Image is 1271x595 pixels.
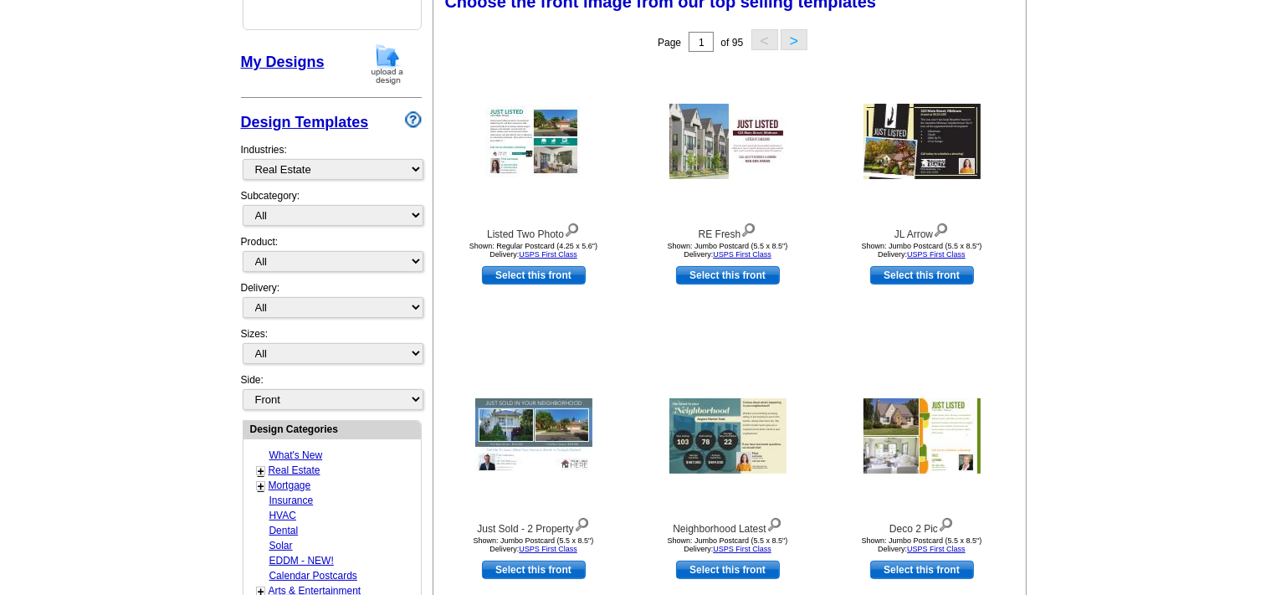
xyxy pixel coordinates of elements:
[442,536,626,553] div: Shown: Jumbo Postcard (5.5 x 8.5") Delivery:
[486,105,582,177] img: Listed Two Photo
[442,219,626,242] div: Listed Two Photo
[720,37,743,49] span: of 95
[241,188,422,234] div: Subcategory:
[241,372,422,412] div: Side:
[241,326,422,372] div: Sizes:
[269,540,293,551] a: Solar
[269,525,299,536] a: Dental
[669,104,787,179] img: RE Fresh
[669,398,787,474] img: Neighborhood Latest
[870,561,974,579] a: use this design
[574,514,590,532] img: view design details
[269,555,334,567] a: EDDM - NEW!
[405,111,422,128] img: design-wizard-help-icon.png
[519,250,577,259] a: USPS First Class
[258,464,264,478] a: +
[269,510,296,521] a: HVAC
[766,514,782,532] img: view design details
[907,250,966,259] a: USPS First Class
[830,514,1014,536] div: Deco 2 Pic
[243,421,421,437] div: Design Categories
[676,266,780,285] a: use this design
[636,219,820,242] div: RE Fresh
[830,219,1014,242] div: JL Arrow
[269,480,311,491] a: Mortgage
[830,242,1014,259] div: Shown: Jumbo Postcard (5.5 x 8.5") Delivery:
[241,280,422,326] div: Delivery:
[676,561,780,579] a: use this design
[864,398,981,474] img: Deco 2 Pic
[241,54,325,70] a: My Designs
[907,545,966,553] a: USPS First Class
[830,536,1014,553] div: Shown: Jumbo Postcard (5.5 x 8.5") Delivery:
[658,37,681,49] span: Page
[751,29,778,50] button: <
[241,234,422,280] div: Product:
[636,514,820,536] div: Neighborhood Latest
[241,114,369,131] a: Design Templates
[864,104,981,179] img: JL Arrow
[870,266,974,285] a: use this design
[442,242,626,259] div: Shown: Regular Postcard (4.25 x 5.6") Delivery:
[366,43,409,85] img: upload-design
[636,536,820,553] div: Shown: Jumbo Postcard (5.5 x 8.5") Delivery:
[636,242,820,259] div: Shown: Jumbo Postcard (5.5 x 8.5") Delivery:
[258,480,264,493] a: +
[482,266,586,285] a: use this design
[781,29,807,50] button: >
[564,219,580,238] img: view design details
[442,514,626,536] div: Just Sold - 2 Property
[241,134,422,188] div: Industries:
[475,398,592,474] img: Just Sold - 2 Property
[936,206,1271,595] iframe: LiveChat chat widget
[269,449,323,461] a: What's New
[482,561,586,579] a: use this design
[933,219,949,238] img: view design details
[269,570,357,582] a: Calendar Postcards
[713,250,771,259] a: USPS First Class
[741,219,756,238] img: view design details
[269,464,320,476] a: Real Estate
[269,495,314,506] a: Insurance
[713,545,771,553] a: USPS First Class
[519,545,577,553] a: USPS First Class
